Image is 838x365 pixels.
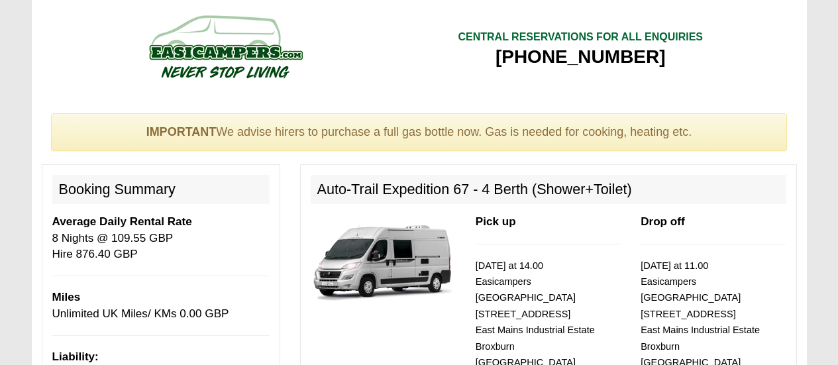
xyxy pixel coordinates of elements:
[52,215,192,228] b: Average Daily Rental Rate
[458,45,703,69] div: [PHONE_NUMBER]
[476,215,516,228] b: Pick up
[458,30,703,45] div: CENTRAL RESERVATIONS FOR ALL ENQUIRIES
[641,215,684,228] b: Drop off
[146,125,217,138] strong: IMPORTANT
[51,113,788,152] div: We advise hirers to purchase a full gas bottle now. Gas is needed for cooking, heating etc.
[52,214,270,262] p: 8 Nights @ 109.55 GBP Hire 876.40 GBP
[99,10,351,83] img: campers-checkout-logo.png
[311,214,456,307] img: 337.jpg
[52,350,99,363] b: Liability:
[311,175,786,204] h2: Auto-Trail Expedition 67 - 4 Berth (Shower+Toilet)
[52,289,270,322] p: Unlimited UK Miles/ KMs 0.00 GBP
[52,175,270,204] h2: Booking Summary
[52,291,81,303] b: Miles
